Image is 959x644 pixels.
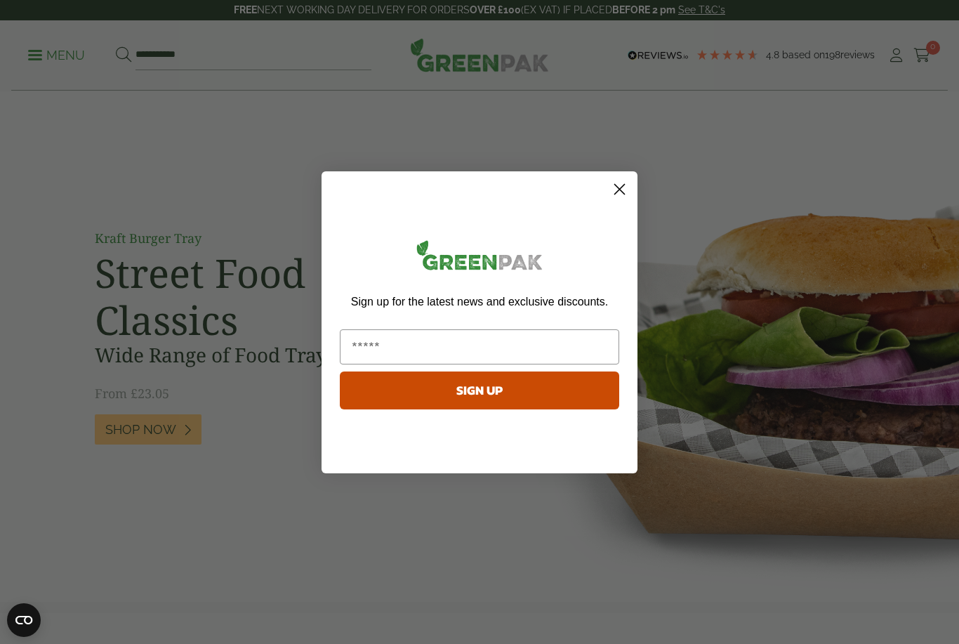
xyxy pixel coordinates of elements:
input: Email [340,329,619,364]
button: Open CMP widget [7,603,41,637]
button: Close dialog [607,177,632,202]
span: Sign up for the latest news and exclusive discounts. [351,296,608,308]
img: greenpak_logo [340,235,619,282]
button: SIGN UP [340,372,619,409]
